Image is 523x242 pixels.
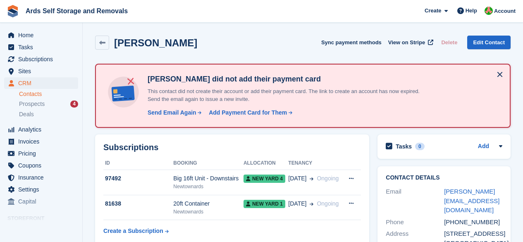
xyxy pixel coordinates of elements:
[103,223,169,239] a: Create a Subscription
[173,183,244,190] div: Newtownards
[444,229,502,239] div: [STREET_ADDRESS]
[4,184,78,195] a: menu
[22,4,131,18] a: Ards Self Storage and Removals
[144,87,434,103] p: This contact did not create their account or add their payment card. The link to create an accoun...
[103,143,361,152] h2: Subscriptions
[173,199,244,208] div: 20ft Container
[4,41,78,53] a: menu
[4,53,78,65] a: menu
[18,148,68,159] span: Pricing
[386,175,502,181] h2: Contact Details
[103,157,173,170] th: ID
[478,142,489,151] a: Add
[114,37,197,48] h2: [PERSON_NAME]
[244,157,288,170] th: Allocation
[106,74,141,110] img: no-card-linked-e7822e413c904bf8b177c4d89f31251c4716f9871600ec3ca5bfc59e148c83f4.svg
[288,199,306,208] span: [DATE]
[244,175,285,183] span: New yard 4
[317,175,339,182] span: Ongoing
[317,200,339,207] span: Ongoing
[494,7,516,15] span: Account
[173,208,244,216] div: Newtownards
[18,124,68,135] span: Analytics
[466,7,477,15] span: Help
[19,100,78,108] a: Prospects 4
[173,157,244,170] th: Booking
[19,110,34,118] span: Deals
[205,108,293,117] a: Add Payment Card for Them
[148,108,196,117] div: Send Email Again
[18,41,68,53] span: Tasks
[444,188,499,213] a: [PERSON_NAME][EMAIL_ADDRESS][DOMAIN_NAME]
[4,124,78,135] a: menu
[244,200,285,208] span: New Yard 1
[18,136,68,147] span: Invoices
[467,36,511,49] a: Edit Contact
[70,101,78,108] div: 4
[7,214,82,223] span: Storefront
[386,187,444,215] div: Email
[396,143,412,150] h2: Tasks
[103,174,173,183] div: 97492
[485,7,493,15] img: Ethan McFerran
[18,65,68,77] span: Sites
[4,65,78,77] a: menu
[18,184,68,195] span: Settings
[321,36,382,49] button: Sync payment methods
[386,218,444,227] div: Phone
[4,29,78,41] a: menu
[18,160,68,171] span: Coupons
[288,157,342,170] th: Tenancy
[415,143,425,150] div: 0
[4,160,78,171] a: menu
[388,38,425,47] span: View on Stripe
[444,218,502,227] div: [PHONE_NUMBER]
[18,77,68,89] span: CRM
[4,172,78,183] a: menu
[4,196,78,207] a: menu
[7,5,19,17] img: stora-icon-8386f47178a22dfd0bd8f6a31ec36ba5ce8667c1dd55bd0f319d3a0aa187defe.svg
[19,100,45,108] span: Prospects
[19,110,78,119] a: Deals
[18,53,68,65] span: Subscriptions
[4,77,78,89] a: menu
[173,174,244,183] div: Big 16ft Unit - Downstairs
[103,199,173,208] div: 81638
[144,74,434,84] h4: [PERSON_NAME] did not add their payment card
[288,174,306,183] span: [DATE]
[18,196,68,207] span: Capital
[4,136,78,147] a: menu
[425,7,441,15] span: Create
[103,227,163,235] div: Create a Subscription
[18,29,68,41] span: Home
[438,36,461,49] button: Delete
[209,108,287,117] div: Add Payment Card for Them
[19,90,78,98] a: Contacts
[18,172,68,183] span: Insurance
[385,36,435,49] a: View on Stripe
[4,148,78,159] a: menu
